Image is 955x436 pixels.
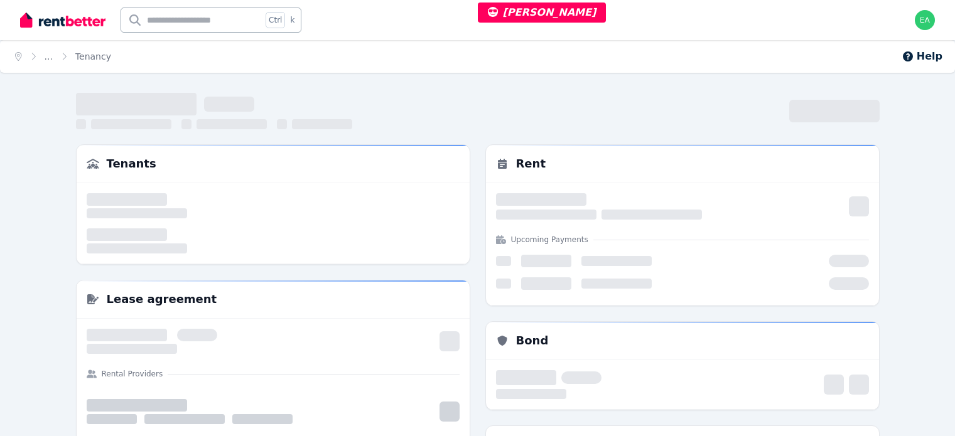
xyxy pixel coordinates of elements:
h4: Rental Providers [102,369,163,379]
h3: Bond [516,332,549,349]
h3: Rent [516,155,546,173]
span: [PERSON_NAME] [488,6,596,18]
a: Tenancy [75,51,111,61]
span: k [290,15,294,25]
button: Help [902,49,942,64]
span: Ctrl [266,12,285,28]
h3: Lease agreement [107,290,217,308]
h3: Tenants [107,155,156,173]
img: RentBetter [20,11,105,29]
span: ... [45,50,53,63]
img: earl@rentbetter.com.au [915,10,935,30]
h4: Upcoming Payments [511,235,588,245]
